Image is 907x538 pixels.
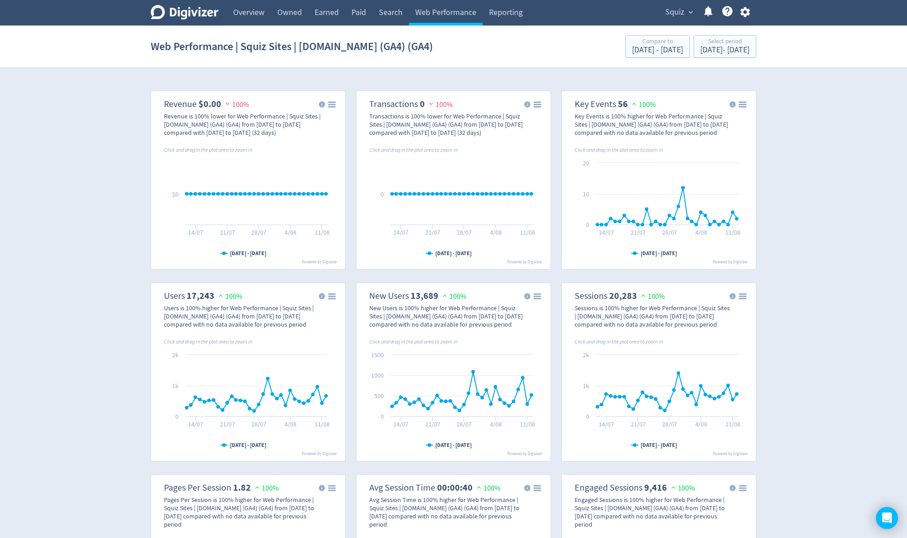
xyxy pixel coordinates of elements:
text: Powered by Digivizer [713,259,748,265]
text: 0 [586,412,589,420]
dt: Avg Session Time [369,482,435,493]
h1: Web Performance | Squiz Sites | [DOMAIN_NAME] (GA4) (GA4) [151,32,433,61]
text: 28/07 [662,228,677,236]
dt: Transactions [369,98,418,110]
text: 21/07 [220,228,235,236]
svg: New Users 13,689 100% [360,287,547,457]
text: 14/07 [599,228,614,236]
div: Compare to [632,38,683,46]
span: Squiz [665,5,684,20]
text: 21/07 [425,420,440,428]
strong: 0 [420,98,425,110]
text: Powered by Digivizer [713,451,748,456]
span: 100% [630,100,656,109]
text: [DATE] - [DATE] [641,441,677,449]
dt: Pages Per Session [164,482,231,493]
svg: Revenue $0.00 100% [155,95,341,266]
text: 21/07 [631,228,646,236]
text: [DATE] - [DATE] [230,441,266,449]
span: 100% [427,100,453,109]
div: Revenue is 100% lower for Web Performance | Squiz Sites | [DOMAIN_NAME] (GA4) (GA4) from [DATE] t... [164,112,321,137]
text: [DATE] - [DATE] [641,250,677,257]
img: positive-performance.svg [639,292,648,299]
img: positive-performance.svg [253,484,262,491]
text: 0 [381,412,384,420]
span: 100% [253,484,279,493]
strong: 17,243 [187,290,214,302]
strong: 00:00:40 [437,482,473,494]
img: positive-performance.svg [216,292,225,299]
text: 1k [172,382,178,390]
strong: 9,416 [644,482,667,494]
text: 28/07 [457,420,472,428]
text: 28/07 [662,420,677,428]
div: Open Intercom Messenger [876,507,898,529]
div: [DATE] - [DATE] [632,46,683,54]
svg: Users 17,243 100% [155,287,341,457]
span: 100% [639,292,665,301]
text: 28/07 [251,228,266,236]
img: positive-performance.svg [474,484,484,491]
text: 2k [583,351,589,359]
img: positive-performance.svg [630,100,639,107]
div: Sessions is 100% higher for Web Performance | Squiz Sites | [DOMAIN_NAME] (GA4) (GA4) from [DATE]... [575,304,732,328]
div: Transactions is 100% lower for Web Performance | Squiz Sites | [DOMAIN_NAME] (GA4) (GA4) from [DA... [369,112,527,137]
text: 11/08 [520,420,535,428]
text: 4/08 [695,420,707,428]
text: 14/07 [188,228,203,236]
i: Click and drag in the plot area to zoom in [369,338,458,345]
strong: 13,689 [411,290,438,302]
text: 1000 [371,371,384,379]
div: Key Events is 100% higher for Web Performance | Squiz Sites | [DOMAIN_NAME] (GA4) (GA4) from [DAT... [575,112,732,137]
div: Select period [700,38,749,46]
span: 100% [669,484,695,493]
text: 0 [381,190,384,198]
span: 100% [440,292,466,301]
text: Powered by Digivizer [302,451,337,456]
text: 11/08 [315,228,330,236]
text: 11/08 [315,420,330,428]
text: 21/07 [631,420,646,428]
img: negative-performance.svg [223,100,232,107]
text: 10 [583,190,589,198]
button: Compare to[DATE] - [DATE] [625,35,690,58]
svg: Key Events 56 100% [566,95,752,266]
div: Avg Session Time is 100% higher for Web Performance | Squiz Sites | [DOMAIN_NAME] (GA4) (GA4) fro... [369,496,527,528]
text: Powered by Digivizer [302,259,337,265]
dt: Revenue [164,98,197,110]
text: 14/07 [188,420,203,428]
svg: Transactions 0 100% [360,95,547,266]
button: Squiz [662,5,695,20]
dt: Users [164,290,185,302]
text: 11/08 [725,228,740,236]
dt: Sessions [575,290,607,302]
text: [DATE] - [DATE] [230,250,266,257]
span: expand_more [687,8,695,16]
text: 1k [583,382,589,390]
button: Select period[DATE]- [DATE] [693,35,756,58]
div: Users is 100% higher for Web Performance | Squiz Sites | [DOMAIN_NAME] (GA4) (GA4) from [DATE] to... [164,304,321,328]
i: Click and drag in the plot area to zoom in [369,146,458,154]
span: 100% [474,484,500,493]
text: 14/07 [599,420,614,428]
text: 2k [172,351,178,359]
text: Powered by Digivizer [507,451,543,456]
text: 500 [374,392,384,400]
text: 28/07 [457,228,472,236]
img: negative-performance.svg [427,100,436,107]
div: [DATE] - [DATE] [700,46,749,54]
text: 4/08 [490,228,502,236]
i: Click and drag in the plot area to zoom in [575,338,663,345]
text: [DATE] - [DATE] [435,441,472,449]
strong: 20,283 [609,290,637,302]
text: Powered by Digivizer [507,259,543,265]
img: positive-performance.svg [669,484,678,491]
strong: 1.82 [233,482,251,494]
svg: Sessions 20,283 100% [566,287,752,457]
text: $0 [172,190,178,198]
text: 11/08 [725,420,740,428]
dt: New Users [369,290,409,302]
dt: Engaged Sessions [575,482,642,493]
text: 4/08 [490,420,502,428]
dt: Key Events [575,98,616,110]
